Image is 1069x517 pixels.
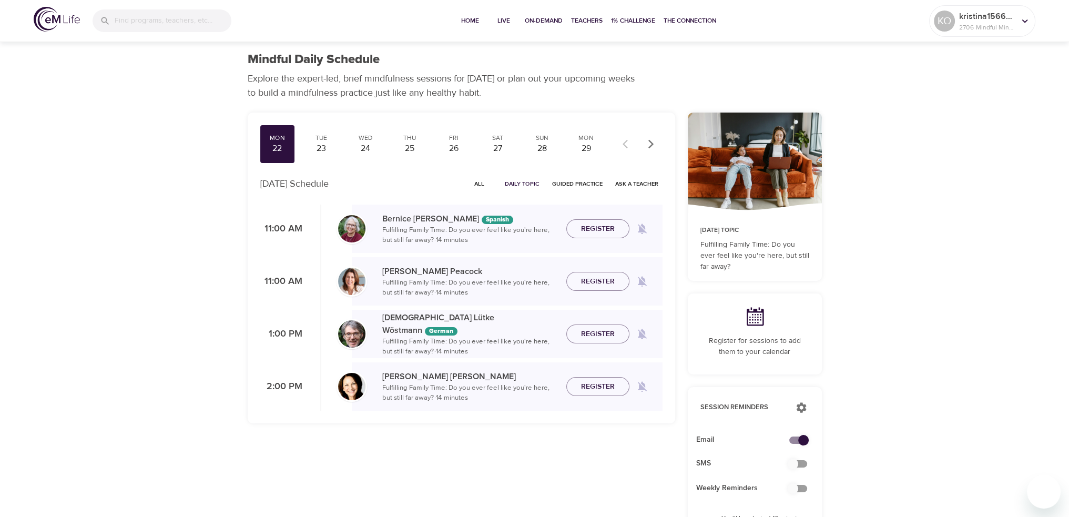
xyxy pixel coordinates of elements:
[382,278,558,298] p: Fulfilling Family Time: Do you ever feel like you're here, but still far away? · 14 minutes
[338,268,365,295] img: Susan_Peacock-min.jpg
[581,222,615,236] span: Register
[552,179,603,189] span: Guided Practice
[396,143,423,155] div: 25
[934,11,955,32] div: KO
[382,212,558,225] p: Bernice [PERSON_NAME]
[581,380,615,393] span: Register
[34,7,80,32] img: logo
[629,216,655,241] span: Remind me when a class goes live every Monday at 11:00 AM
[696,483,797,494] span: Weekly Reminders
[1027,475,1061,509] iframe: Button to launch messaging window
[581,275,615,288] span: Register
[505,179,539,189] span: Daily Topic
[581,328,615,341] span: Register
[308,134,334,143] div: Tue
[696,458,797,469] span: SMS
[338,373,365,400] img: Laurie_Weisman-min.jpg
[529,143,555,155] div: 28
[573,134,599,143] div: Mon
[959,23,1015,32] p: 2706 Mindful Minutes
[611,15,655,26] span: 1% Challenge
[700,402,785,413] p: Session Reminders
[529,134,555,143] div: Sun
[260,275,302,289] p: 11:00 AM
[615,179,658,189] span: Ask a Teacher
[248,72,642,100] p: Explore the expert-led, brief mindfulness sessions for [DATE] or plan out your upcoming weeks to ...
[264,134,291,143] div: Mon
[700,239,809,272] p: Fulfilling Family Time: Do you ever feel like you're here, but still far away?
[629,374,655,399] span: Remind me when a class goes live every Monday at 2:00 PM
[491,15,516,26] span: Live
[382,225,558,246] p: Fulfilling Family Time: Do you ever feel like you're here, but still far away? · 14 minutes
[338,320,365,348] img: Christian%20L%C3%BCtke%20W%C3%B6stmann.png
[115,9,231,32] input: Find programs, teachers, etc...
[382,370,558,383] p: [PERSON_NAME] [PERSON_NAME]
[382,337,558,357] p: Fulfilling Family Time: Do you ever feel like you're here, but still far away? · 14 minutes
[260,327,302,341] p: 1:00 PM
[571,15,603,26] span: Teachers
[467,179,492,189] span: All
[700,336,809,358] p: Register for sessions to add them to your calendar
[566,377,629,397] button: Register
[264,143,291,155] div: 22
[566,325,629,344] button: Register
[425,327,457,336] div: The episodes in this programs will be in German
[696,434,797,445] span: Email
[441,143,467,155] div: 26
[457,15,483,26] span: Home
[396,134,423,143] div: Thu
[260,177,329,191] p: [DATE] Schedule
[566,272,629,291] button: Register
[382,383,558,403] p: Fulfilling Family Time: Do you ever feel like you're here, but still far away? · 14 minutes
[525,15,563,26] span: On-Demand
[664,15,716,26] span: The Connection
[959,10,1015,23] p: kristina1566334809
[548,176,607,192] button: Guided Practice
[260,222,302,236] p: 11:00 AM
[338,215,365,242] img: Bernice_Moore_min.jpg
[611,176,663,192] button: Ask a Teacher
[501,176,544,192] button: Daily Topic
[700,226,809,235] p: [DATE] Topic
[248,52,380,67] h1: Mindful Daily Schedule
[629,269,655,294] span: Remind me when a class goes live every Monday at 11:00 AM
[566,219,629,239] button: Register
[308,143,334,155] div: 23
[382,311,558,337] p: [DEMOGRAPHIC_DATA] Lütke Wöstmann
[482,216,513,224] div: The episodes in this programs will be in Spanish
[485,134,511,143] div: Sat
[573,143,599,155] div: 29
[352,143,379,155] div: 24
[260,380,302,394] p: 2:00 PM
[485,143,511,155] div: 27
[441,134,467,143] div: Fri
[463,176,496,192] button: All
[352,134,379,143] div: Wed
[382,265,558,278] p: [PERSON_NAME] Peacock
